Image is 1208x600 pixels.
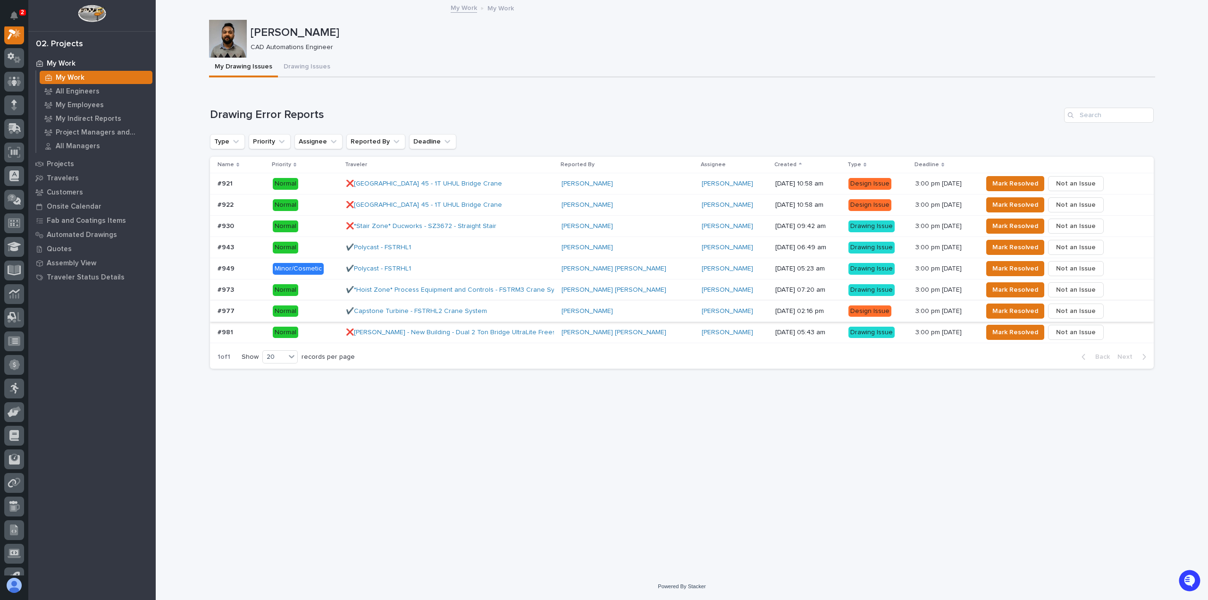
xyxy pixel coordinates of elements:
[56,115,121,123] p: My Indirect Reports
[986,304,1044,319] button: Mark Resolved
[273,327,298,338] div: Normal
[775,265,841,273] p: [DATE] 05:23 am
[561,160,595,170] p: Reported By
[986,261,1044,276] button: Mark Resolved
[346,286,569,294] a: ✔️*Hoist Zone* Process Equipment and Controls - FSTRM3 Crane System
[1056,284,1096,296] span: Not an Issue
[847,160,861,170] p: Type
[210,301,1154,322] tr: #977#977 Normal✔️Capstone Turbine - FSTRHL2 Crane System [PERSON_NAME] [PERSON_NAME] [DATE] 02:16...
[346,244,411,252] a: ✔️Polycast - FSTRHL1
[986,197,1044,212] button: Mark Resolved
[992,242,1038,253] span: Mark Resolved
[251,43,1148,51] p: CAD Automations Engineer
[848,305,891,317] div: Design Issue
[1114,353,1154,361] button: Next
[273,220,298,232] div: Normal
[28,171,156,185] a: Travelers
[47,217,126,225] p: Fab and Coatings Items
[32,105,155,114] div: Start new chat
[702,180,753,188] a: [PERSON_NAME]
[346,329,578,337] a: ❌[PERSON_NAME] - New Building - Dual 2 Ton Bridge UltraLite Freestanding
[47,188,83,197] p: Customers
[36,98,156,111] a: My Employees
[302,353,355,361] p: records per page
[78,5,106,22] img: Workspace Logo
[775,244,841,252] p: [DATE] 06:49 am
[273,178,298,190] div: Normal
[36,139,156,152] a: All Managers
[273,242,298,254] div: Normal
[1056,220,1096,232] span: Not an Issue
[9,37,172,52] p: Welcome 👋
[702,244,753,252] a: [PERSON_NAME]
[914,160,939,170] p: Deadline
[210,134,245,149] button: Type
[986,325,1044,340] button: Mark Resolved
[1048,219,1104,234] button: Not an Issue
[218,242,236,252] p: #943
[36,85,156,98] a: All Engineers
[346,134,405,149] button: Reported By
[218,220,236,230] p: #930
[218,199,235,209] p: #922
[346,265,411,273] a: ✔️Polycast - FSTRHL1
[409,134,456,149] button: Deadline
[218,160,234,170] p: Name
[218,327,235,337] p: #981
[915,305,964,315] p: 3:00 pm [DATE]
[94,175,114,182] span: Pylon
[1064,108,1154,123] input: Search
[9,52,172,68] p: How can we help?
[28,185,156,199] a: Customers
[848,178,891,190] div: Design Issue
[56,87,100,96] p: All Engineers
[218,284,236,294] p: #973
[848,327,895,338] div: Drawing Issue
[562,201,613,209] a: [PERSON_NAME]
[346,201,502,209] a: ❌[GEOGRAPHIC_DATA] 45 - 1T UHUL Bridge Crane
[67,174,114,182] a: Powered byPylon
[1056,178,1096,189] span: Not an Issue
[28,157,156,171] a: Projects
[775,307,841,315] p: [DATE] 02:16 pm
[210,237,1154,258] tr: #943#943 Normal✔️Polycast - FSTRHL1 [PERSON_NAME] [PERSON_NAME] [DATE] 06:49 amDrawing Issue3:00 ...
[1056,263,1096,274] span: Not an Issue
[992,263,1038,274] span: Mark Resolved
[251,26,1151,40] p: [PERSON_NAME]
[775,286,841,294] p: [DATE] 07:20 am
[992,305,1038,317] span: Mark Resolved
[702,329,753,337] a: [PERSON_NAME]
[47,245,72,254] p: Quotes
[702,265,753,273] a: [PERSON_NAME]
[702,286,753,294] a: [PERSON_NAME]
[562,329,666,337] a: [PERSON_NAME] [PERSON_NAME]
[986,176,1044,191] button: Mark Resolved
[986,219,1044,234] button: Mark Resolved
[210,279,1154,301] tr: #973#973 Normal✔️*Hoist Zone* Process Equipment and Controls - FSTRM3 Crane System [PERSON_NAME] ...
[4,575,24,595] button: users-avatar
[9,9,28,28] img: Stacker
[346,180,502,188] a: ❌[GEOGRAPHIC_DATA] 45 - 1T UHUL Bridge Crane
[9,105,26,122] img: 1736555164131-43832dd5-751b-4058-ba23-39d91318e5a0
[986,240,1044,255] button: Mark Resolved
[47,231,117,239] p: Automated Drawings
[658,583,705,589] a: Powered By Stacker
[562,244,613,252] a: [PERSON_NAME]
[1048,304,1104,319] button: Not an Issue
[992,199,1038,211] span: Mark Resolved
[160,108,172,119] button: Start new chat
[1056,199,1096,211] span: Not an Issue
[775,180,841,188] p: [DATE] 10:58 am
[848,220,895,232] div: Drawing Issue
[848,199,891,211] div: Design Issue
[1074,353,1114,361] button: Back
[775,201,841,209] p: [DATE] 10:58 am
[451,2,477,13] a: My Work
[915,242,964,252] p: 3:00 pm [DATE]
[1090,353,1110,361] span: Back
[346,222,496,230] a: ❌*Stair Zone* Ducworks - SZ3672 - Straight Stair
[210,258,1154,279] tr: #949#949 Minor/Cosmetic✔️Polycast - FSTRHL1 [PERSON_NAME] [PERSON_NAME] [PERSON_NAME] [DATE] 05:2...
[1056,305,1096,317] span: Not an Issue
